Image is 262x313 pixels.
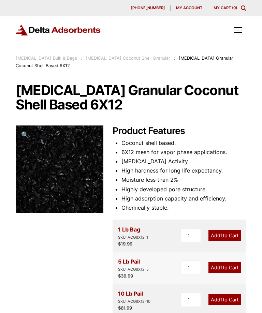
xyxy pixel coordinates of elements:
[118,289,150,305] div: 10 Lb Pail
[174,56,175,61] span: :
[233,5,236,10] span: 0
[16,56,233,68] span: [MEDICAL_DATA] Granular Coconut Shell Based 6X12
[118,234,148,241] div: SKU: ACG6X12-1
[81,56,82,61] span: :
[86,56,170,61] a: [MEDICAL_DATA] Coconut Shell Granular
[21,131,29,138] span: 🔍
[121,148,246,157] li: 6X12 mesh for vapor phase applications.
[16,83,246,112] h1: [MEDICAL_DATA] Granular Coconut Shell Based 6X12
[121,203,246,212] li: Chemically stable.
[220,265,223,271] span: 1
[118,298,150,305] div: SKU: ACG6X12-10
[230,22,246,38] div: Toggle Off Canvas Content
[118,273,121,279] span: $
[126,5,171,11] a: [PHONE_NUMBER]
[121,157,246,166] li: [MEDICAL_DATA] Activity
[113,125,246,137] h2: Product Features
[118,305,121,311] span: $
[118,273,133,279] bdi: 36.99
[121,175,246,184] li: Moisture less than 2%
[16,56,77,61] a: [MEDICAL_DATA] Bulk & Bags
[214,5,237,10] a: My Cart (0)
[220,297,223,303] span: 1
[118,241,132,247] bdi: 19.99
[118,257,149,273] div: 5 Lb Pail
[176,6,202,10] span: My account
[208,294,241,305] a: Add1to Cart
[118,266,149,273] div: SKU: ACG6X12-5
[220,233,223,239] span: 1
[208,230,241,241] a: Add1to Cart
[121,166,246,175] li: High hardness for long life expectancy.
[131,6,165,10] span: [PHONE_NUMBER]
[118,241,121,247] span: $
[118,225,148,241] div: 1 Lb Bag
[241,5,246,11] div: Toggle Modal Content
[16,125,34,144] a: View full-screen image gallery
[121,138,246,148] li: Coconut shell based.
[118,305,132,311] bdi: 61.99
[121,194,246,203] li: High adsorption capacity and efficiency.
[171,5,208,11] a: My account
[208,262,241,273] a: Add1to Cart
[16,25,101,36] img: Delta Adsorbents
[121,185,246,194] li: Highly developed pore structure.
